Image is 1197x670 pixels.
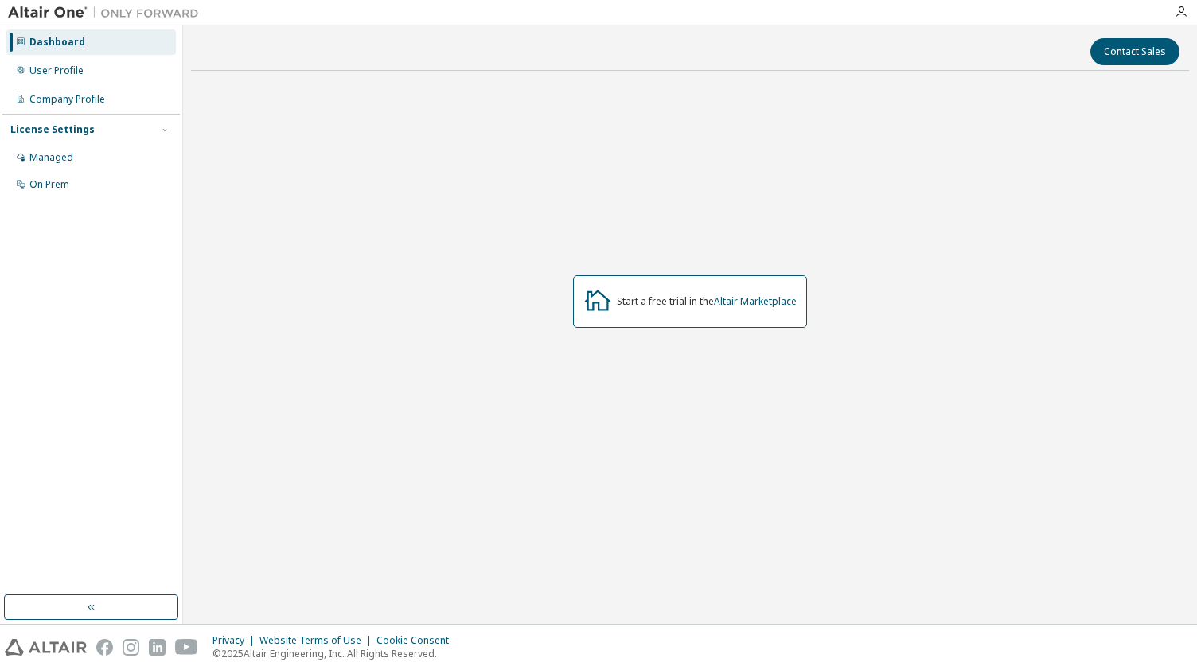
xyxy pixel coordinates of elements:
div: Privacy [212,634,259,647]
div: Company Profile [29,93,105,106]
div: Cookie Consent [376,634,458,647]
div: On Prem [29,178,69,191]
img: youtube.svg [175,639,198,656]
button: Contact Sales [1090,38,1179,65]
img: instagram.svg [123,639,139,656]
div: Managed [29,151,73,164]
img: altair_logo.svg [5,639,87,656]
div: Dashboard [29,36,85,49]
div: Start a free trial in the [617,295,797,308]
img: linkedin.svg [149,639,166,656]
a: Altair Marketplace [714,294,797,308]
img: facebook.svg [96,639,113,656]
div: User Profile [29,64,84,77]
p: © 2025 Altair Engineering, Inc. All Rights Reserved. [212,647,458,660]
img: Altair One [8,5,207,21]
div: Website Terms of Use [259,634,376,647]
div: License Settings [10,123,95,136]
